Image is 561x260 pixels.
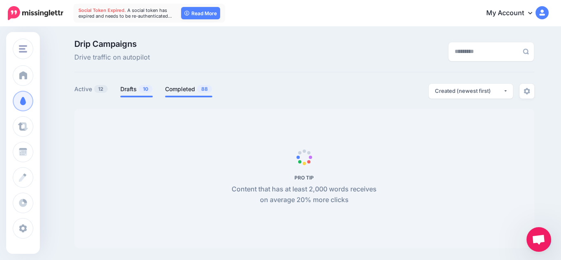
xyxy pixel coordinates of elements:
a: Drafts10 [120,84,153,94]
div: Created (newest first) [435,87,503,95]
div: Open chat [527,227,551,252]
span: 12 [94,85,108,93]
button: Created (newest first) [429,84,513,99]
a: Active12 [74,84,108,94]
a: Read More [181,7,220,19]
span: A social token has expired and needs to be re-authenticated… [78,7,172,19]
span: Drive traffic on autopilot [74,52,150,63]
img: menu.png [19,45,27,53]
h5: PRO TIP [227,175,381,181]
span: 88 [197,85,212,93]
a: Completed88 [165,84,212,94]
span: Drip Campaigns [74,40,150,48]
img: Missinglettr [8,6,63,20]
a: My Account [478,3,549,23]
span: 10 [139,85,152,93]
img: settings-grey.png [524,88,530,94]
span: Social Token Expired. [78,7,126,13]
img: search-grey-6.png [523,48,529,55]
p: Content that has at least 2,000 words receives on average 20% more clicks [227,184,381,205]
